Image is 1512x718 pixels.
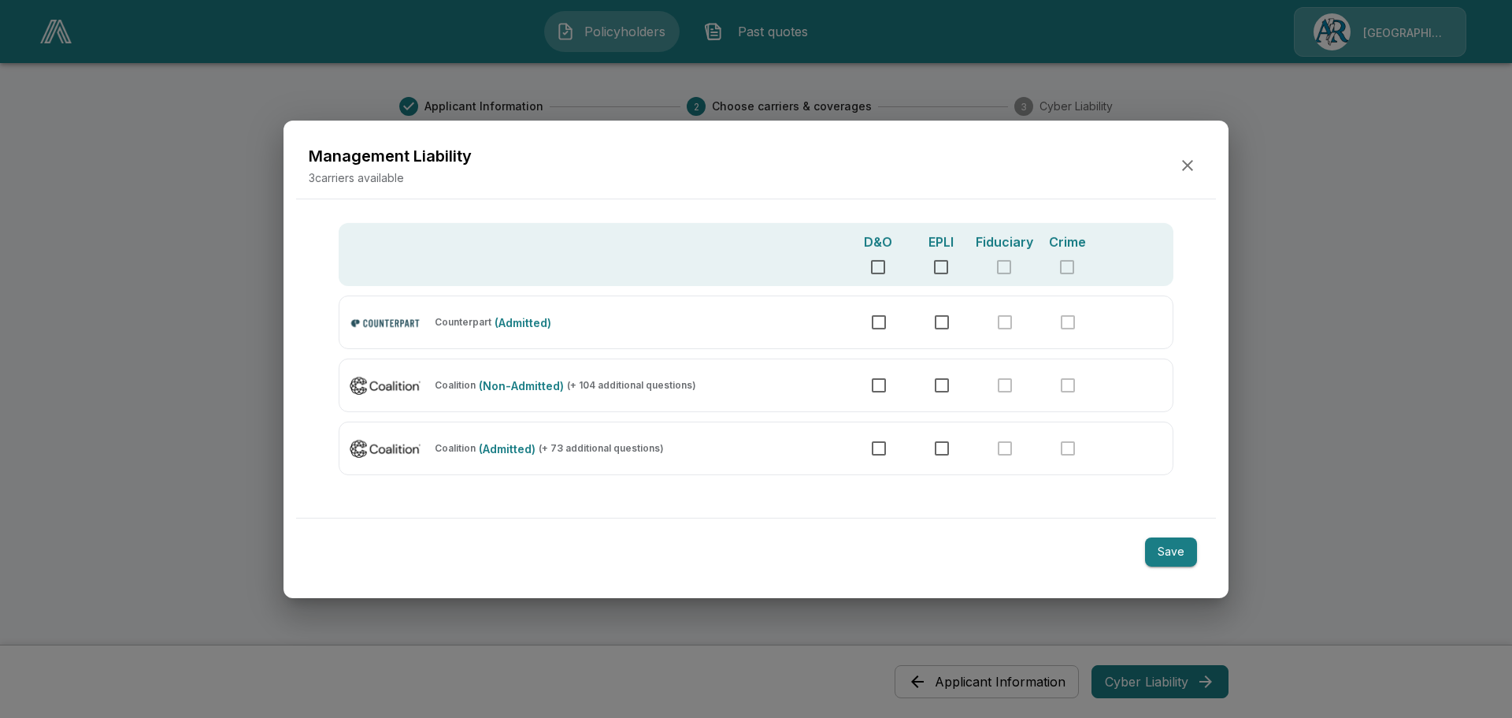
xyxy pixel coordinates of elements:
h5: Management Liability [309,145,472,166]
img: Counterpart [349,310,422,336]
p: D&O [864,233,892,251]
span: (+ 73 additional questions) [539,444,664,453]
p: Crime [1049,233,1086,251]
span: Coalition [435,444,476,453]
p: Counterpart (Admitted) [435,314,551,331]
span: Coalition [435,381,476,390]
p: Coalition (Admitted) (+ 73 additional questions) [435,441,664,457]
button: Save [1145,538,1197,567]
span: (Admitted) [495,314,551,331]
span: (Non-Admitted) [479,378,564,394]
p: Coalition (Non-Admitted) (+ 104 additional questions) [435,378,696,394]
img: Coalition [349,437,422,461]
p: 3 carriers available [309,169,472,186]
span: (Admitted) [479,441,535,457]
p: EPLI [928,233,954,251]
span: (+ 104 additional questions) [567,381,696,390]
p: Fiduciary [976,233,1033,251]
img: Coalition [349,374,422,398]
span: Counterpart [435,318,491,327]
